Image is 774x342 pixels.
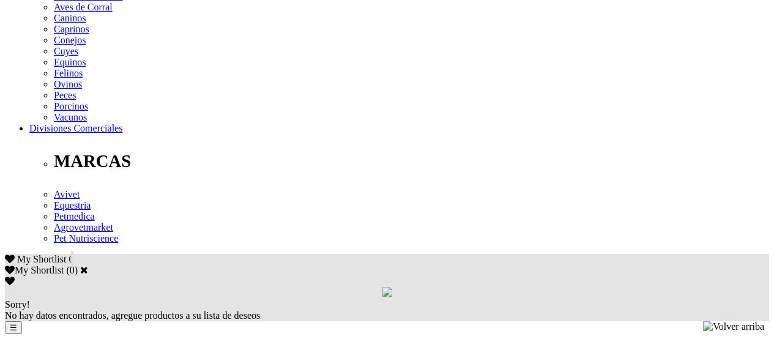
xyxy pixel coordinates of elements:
[703,321,764,332] img: Volver arriba
[54,101,88,111] a: Porcinos
[6,209,211,336] iframe: Brevo live chat
[54,200,91,210] a: Equestria
[54,79,82,89] a: Ovinos
[5,265,64,275] label: My Shortlist
[54,24,89,34] a: Caprinos
[54,151,769,171] p: MARCAS
[54,189,80,199] a: Avivet
[54,35,86,45] a: Conejos
[382,287,392,297] img: loading.gif
[54,46,78,56] a: Cuyes
[54,68,83,78] a: Felinos
[54,112,87,122] a: Vacunos
[29,123,122,133] a: Divisiones Comerciales
[54,57,86,67] a: Equinos
[5,299,30,310] span: Sorry!
[5,299,769,321] div: No hay datos encontrados, agregue productos a su lista de deseos
[54,2,113,12] a: Aves de Corral
[54,13,86,23] a: Caninos
[54,90,76,100] a: Peces
[5,321,22,334] button: ☰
